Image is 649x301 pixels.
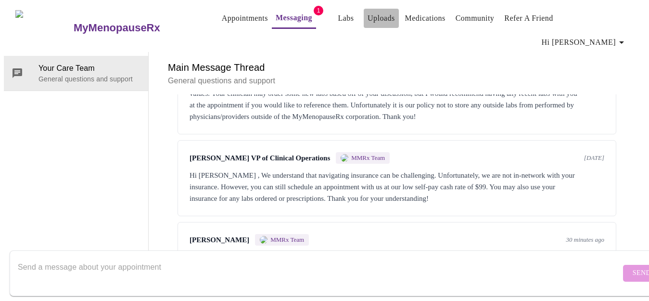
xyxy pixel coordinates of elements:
span: 30 minutes ago [566,236,604,244]
h3: MyMenopauseRx [74,22,160,34]
div: Hi [PERSON_NAME] , We do not require to have any labs done prior to a visit as our clinicians tre... [190,76,604,122]
img: MMRX [341,154,348,162]
a: Appointments [222,12,268,25]
h6: Main Message Thread [168,60,626,75]
p: General questions and support [38,74,140,84]
span: Hi [PERSON_NAME] [542,36,627,49]
img: MyMenopauseRx Logo [15,10,73,46]
button: Hi [PERSON_NAME] [538,33,631,52]
img: MMRX [260,236,267,244]
span: MMRx Team [351,154,385,162]
a: Uploads [368,12,395,25]
span: 1 [314,6,323,15]
button: Appointments [218,9,272,28]
span: Your Care Team [38,63,140,74]
button: Community [452,9,498,28]
button: Uploads [364,9,399,28]
textarea: Send a message about your appointment [18,258,621,288]
a: Labs [338,12,354,25]
button: Messaging [272,8,316,29]
button: Medications [401,9,449,28]
button: Labs [331,9,361,28]
div: Hi [PERSON_NAME] , We understand that navigating insurance can be challenging. Unfortunately, we ... [190,170,604,204]
a: Messaging [276,11,312,25]
span: [PERSON_NAME] VP of Clinical Operations [190,154,330,162]
a: Medications [405,12,445,25]
span: [PERSON_NAME] [190,236,249,244]
div: Your Care TeamGeneral questions and support [4,56,148,91]
span: MMRx Team [270,236,304,244]
p: General questions and support [168,75,626,87]
button: Refer a Friend [500,9,557,28]
span: [DATE] [584,154,604,162]
a: MyMenopauseRx [73,11,199,45]
a: Community [456,12,495,25]
a: Refer a Friend [504,12,553,25]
